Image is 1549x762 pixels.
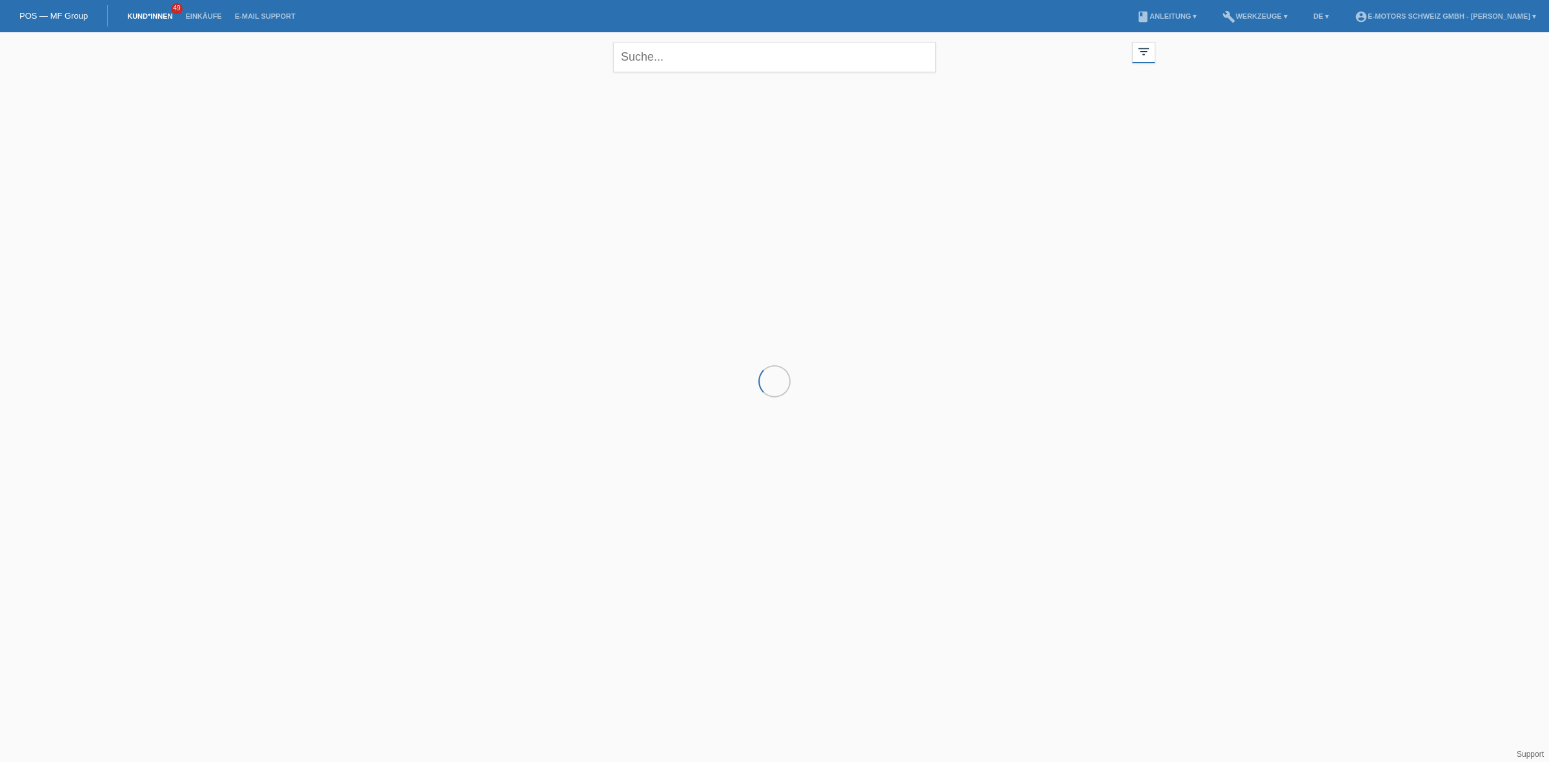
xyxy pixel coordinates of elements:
[1137,10,1149,23] i: book
[228,12,302,20] a: E-Mail Support
[1307,12,1335,20] a: DE ▾
[1216,12,1294,20] a: buildWerkzeuge ▾
[1130,12,1203,20] a: bookAnleitung ▾
[121,12,179,20] a: Kund*innen
[1137,45,1151,59] i: filter_list
[1517,750,1544,759] a: Support
[1348,12,1543,20] a: account_circleE-Motors Schweiz GmbH - [PERSON_NAME] ▾
[613,42,936,72] input: Suche...
[1355,10,1368,23] i: account_circle
[171,3,183,14] span: 49
[19,11,88,21] a: POS — MF Group
[1222,10,1235,23] i: build
[179,12,228,20] a: Einkäufe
